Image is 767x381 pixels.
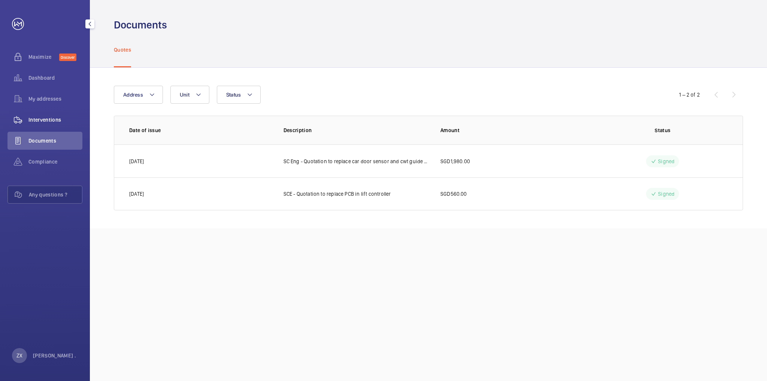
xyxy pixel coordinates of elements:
[28,158,82,165] span: Compliance
[226,92,241,98] span: Status
[59,54,76,61] span: Discover
[114,86,163,104] button: Address
[129,158,144,165] p: [DATE]
[170,86,209,104] button: Unit
[679,91,700,98] div: 1 – 2 of 2
[180,92,190,98] span: Unit
[16,352,22,359] p: ZX
[114,18,167,32] h1: Documents
[114,46,131,54] p: Quotes
[598,127,728,134] p: Status
[129,190,144,198] p: [DATE]
[440,190,467,198] p: SGD560.00
[284,158,429,165] p: SC Eng - Quotation to replace car door sensor and cwt guide shoe
[658,158,674,165] p: Signed
[440,158,470,165] p: SGD1,980.00
[33,352,76,359] p: [PERSON_NAME] .
[217,86,261,104] button: Status
[28,74,82,82] span: Dashboard
[28,116,82,124] span: Interventions
[123,92,143,98] span: Address
[28,53,59,61] span: Maximize
[284,190,391,198] p: SCE - Quotation to replace PCB in lift controller
[28,137,82,144] span: Documents
[129,127,272,134] p: Date of issue
[28,95,82,103] span: My addresses
[284,127,429,134] p: Description
[440,127,586,134] p: Amount
[658,190,674,198] p: Signed
[29,191,82,198] span: Any questions ?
